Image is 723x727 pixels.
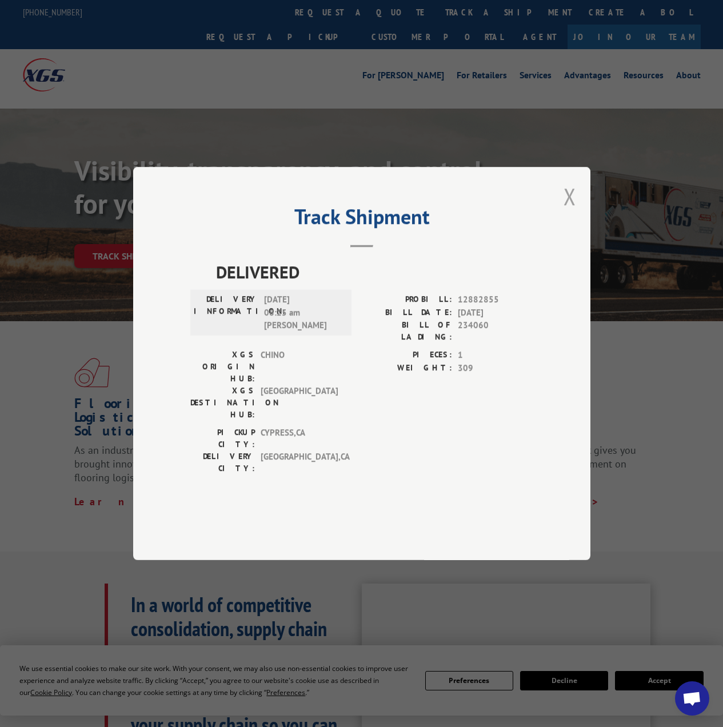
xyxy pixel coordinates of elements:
[190,349,255,385] label: XGS ORIGIN HUB:
[190,209,533,230] h2: Track Shipment
[458,362,533,375] span: 309
[264,293,341,332] span: [DATE] 08:25 am [PERSON_NAME]
[458,349,533,362] span: 1
[458,319,533,343] span: 234060
[190,426,255,450] label: PICKUP CITY:
[362,306,452,319] label: BILL DATE:
[261,450,338,474] span: [GEOGRAPHIC_DATA] , CA
[362,349,452,362] label: PIECES:
[216,259,533,285] span: DELIVERED
[362,293,452,306] label: PROBILL:
[261,385,338,421] span: [GEOGRAPHIC_DATA]
[261,349,338,385] span: CHINO
[194,293,258,332] label: DELIVERY INFORMATION:
[564,181,576,211] button: Close modal
[362,362,452,375] label: WEIGHT:
[190,385,255,421] label: XGS DESTINATION HUB:
[458,306,533,319] span: [DATE]
[675,681,709,716] div: Open chat
[190,450,255,474] label: DELIVERY CITY:
[261,426,338,450] span: CYPRESS , CA
[458,293,533,306] span: 12882855
[362,319,452,343] label: BILL OF LADING:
